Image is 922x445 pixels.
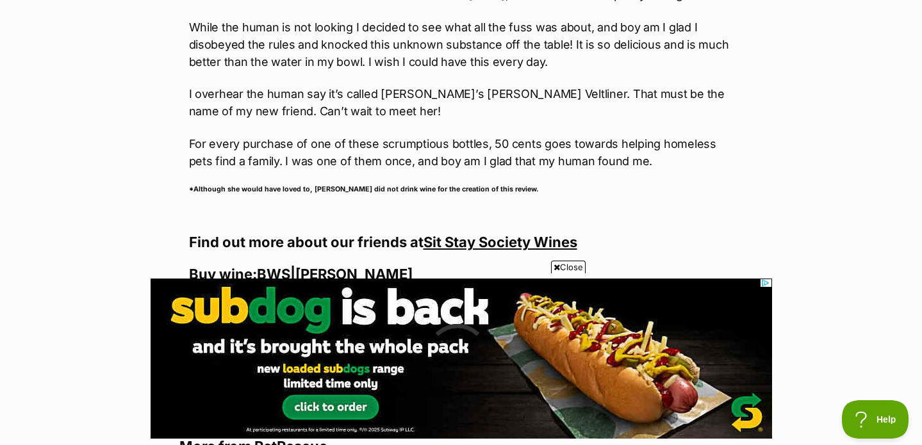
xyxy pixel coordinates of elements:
h3: Find out more about our friends at [189,233,734,251]
a: BWS [257,266,290,282]
h6: *Although she would have loved to, [PERSON_NAME] did not drink wine for the creation of this review. [189,186,734,193]
p: While the human is not looking I decided to see what all the fuss was about, and boy am I glad I ... [189,19,734,70]
iframe: Help Scout Beacon - Open [842,400,909,439]
span: Close [551,261,586,273]
a: [PERSON_NAME] [295,266,413,282]
p: For every purchase of one of these scrumptious bottles, 50 cents goes towards helping homeless pe... [189,135,734,170]
h3: Buy wine: | [189,265,734,283]
img: adc.png [457,1,465,10]
a: Sit Stay Society Wines [424,234,577,250]
p: I overhear the human say it’s called [PERSON_NAME]’s [PERSON_NAME] Veltliner. That must be the na... [189,85,734,120]
iframe: Advertisement [151,279,772,439]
